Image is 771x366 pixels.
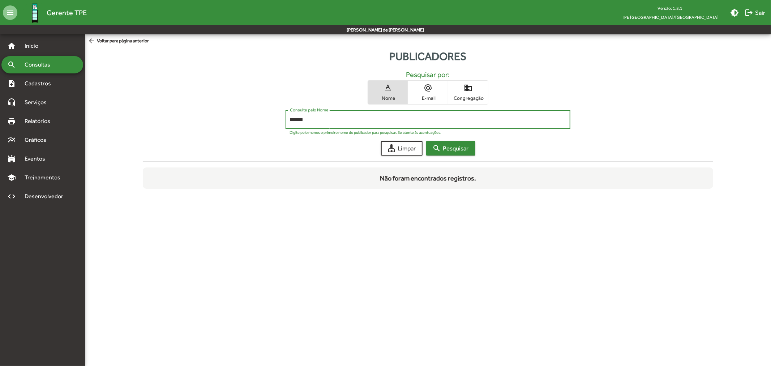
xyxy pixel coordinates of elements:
[387,144,396,153] mat-icon: cleaning_services
[410,95,446,101] span: E-mail
[433,144,441,153] mat-icon: search
[20,173,69,182] span: Treinamentos
[380,167,476,189] div: Não foram encontrados registros.
[7,42,16,50] mat-icon: home
[7,173,16,182] mat-icon: school
[450,95,486,101] span: Congregação
[408,81,448,104] button: E-mail
[17,1,87,25] a: Gerente TPE
[20,117,60,125] span: Relatórios
[7,79,16,88] mat-icon: note_add
[149,70,707,79] h5: Pesquisar por:
[433,142,469,155] span: Pesquisar
[426,141,475,156] button: Pesquisar
[742,6,768,19] button: Sair
[384,84,392,92] mat-icon: text_rotation_none
[370,95,406,101] span: Nome
[464,84,472,92] mat-icon: domain
[745,6,765,19] span: Sair
[20,98,56,107] span: Serviços
[20,192,72,201] span: Desenvolvedor
[290,130,442,135] mat-hint: Digite pelo menos o primeiro nome do publicador para pesquisar. Se atente às acentuações.
[616,13,724,22] span: TPE [GEOGRAPHIC_DATA]/[GEOGRAPHIC_DATA]
[7,117,16,125] mat-icon: print
[7,98,16,107] mat-icon: headset_mic
[85,48,771,64] div: Publicadores
[20,154,55,163] span: Eventos
[7,60,16,69] mat-icon: search
[730,8,739,17] mat-icon: brightness_medium
[20,42,49,50] span: Início
[387,142,416,155] span: Limpar
[7,192,16,201] mat-icon: code
[20,79,60,88] span: Cadastros
[368,81,408,104] button: Nome
[20,136,56,144] span: Gráficos
[20,60,60,69] span: Consultas
[424,84,432,92] mat-icon: alternate_email
[7,136,16,144] mat-icon: multiline_chart
[3,5,17,20] mat-icon: menu
[23,1,47,25] img: Logo
[745,8,753,17] mat-icon: logout
[88,37,97,45] mat-icon: arrow_back
[616,4,724,13] div: Versão: 1.8.1
[7,154,16,163] mat-icon: stadium
[47,7,87,18] span: Gerente TPE
[88,37,149,45] span: Voltar para página anterior
[448,81,488,104] button: Congregação
[381,141,423,156] button: Limpar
